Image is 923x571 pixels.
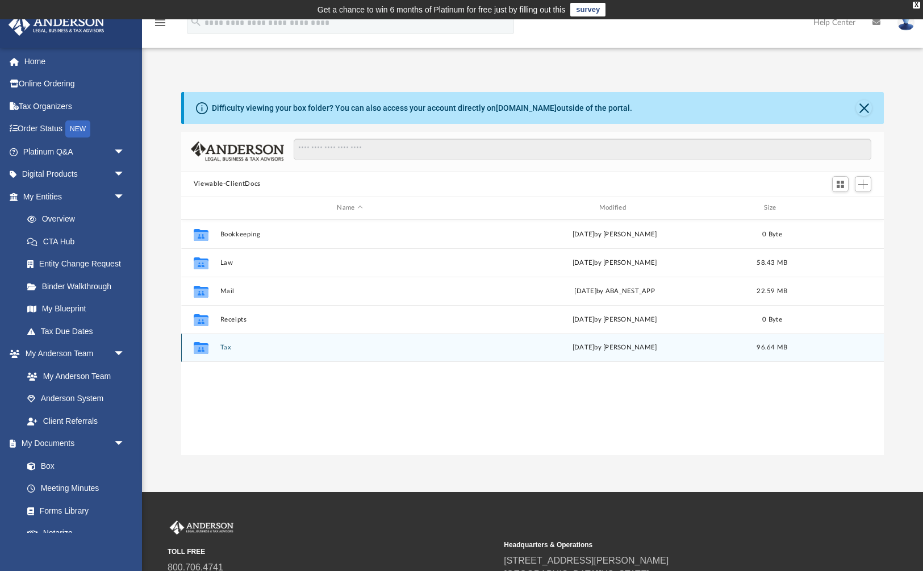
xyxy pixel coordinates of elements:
button: Close [856,100,872,116]
small: TOLL FREE [168,547,496,557]
span: 96.64 MB [757,344,787,351]
div: close [913,2,920,9]
a: Forms Library [16,499,131,522]
button: Law [220,259,479,266]
a: [DOMAIN_NAME] [496,103,557,112]
a: My Documentsarrow_drop_down [8,432,136,455]
span: 0 Byte [762,231,782,237]
div: [DATE] by ABA_NEST_APP [485,286,744,296]
div: NEW [65,120,90,137]
div: Name [219,203,479,213]
button: Switch to Grid View [832,176,849,192]
div: by [PERSON_NAME] [485,343,744,353]
i: search [190,15,202,28]
a: My Blueprint [16,298,136,320]
button: Bookkeeping [220,230,479,237]
a: Overview [16,208,142,231]
small: Headquarters & Operations [504,540,832,550]
a: My Anderson Team [16,365,131,387]
button: Receipts [220,315,479,323]
a: menu [153,22,167,30]
span: 58.43 MB [757,259,787,265]
span: arrow_drop_down [114,185,136,209]
button: Tax [220,344,479,351]
span: 0 Byte [762,316,782,322]
div: id [800,203,879,213]
div: Size [749,203,795,213]
input: Search files and folders [294,139,871,160]
a: Client Referrals [16,410,136,432]
div: [DATE] by [PERSON_NAME] [485,257,744,268]
a: My Entitiesarrow_drop_down [8,185,142,208]
div: id [186,203,215,213]
a: Meeting Minutes [16,477,136,500]
div: Difficulty viewing your box folder? You can also access your account directly on outside of the p... [212,102,632,114]
div: [DATE] by [PERSON_NAME] [485,314,744,324]
button: Add [855,176,872,192]
a: Entity Change Request [16,253,142,276]
a: Tax Due Dates [16,320,142,343]
span: 22.59 MB [757,287,787,294]
i: menu [153,16,167,30]
a: [STREET_ADDRESS][PERSON_NAME] [504,556,669,565]
a: Tax Organizers [8,95,142,118]
a: Binder Walkthrough [16,275,142,298]
span: arrow_drop_down [114,140,136,164]
a: Box [16,455,131,477]
a: Notarize [16,522,136,545]
a: My Anderson Teamarrow_drop_down [8,343,136,365]
span: arrow_drop_down [114,163,136,186]
img: Anderson Advisors Platinum Portal [168,520,236,535]
a: Anderson System [16,387,136,410]
div: grid [181,220,884,456]
a: CTA Hub [16,230,142,253]
button: Mail [220,287,479,294]
a: Digital Productsarrow_drop_down [8,163,142,186]
a: Online Ordering [8,73,142,95]
a: Platinum Q&Aarrow_drop_down [8,140,142,163]
span: [DATE] [572,344,594,351]
a: survey [570,3,605,16]
img: User Pic [897,14,914,31]
div: Modified [485,203,745,213]
img: Anderson Advisors Platinum Portal [5,14,108,36]
a: Order StatusNEW [8,118,142,141]
a: Home [8,50,142,73]
div: [DATE] by [PERSON_NAME] [485,229,744,239]
div: Get a chance to win 6 months of Platinum for free just by filling out this [318,3,566,16]
span: arrow_drop_down [114,432,136,456]
button: Viewable-ClientDocs [194,179,261,189]
span: arrow_drop_down [114,343,136,366]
